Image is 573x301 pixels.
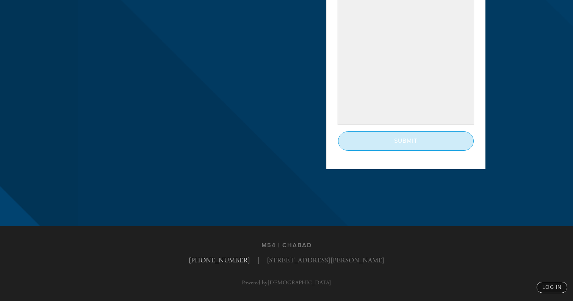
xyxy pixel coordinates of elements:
[537,282,567,293] a: log in
[189,256,250,265] a: [PHONE_NUMBER]
[338,131,474,150] input: Submit
[267,255,385,265] span: [STREET_ADDRESS][PERSON_NAME]
[261,242,312,249] h3: M54 | Chabad
[242,280,331,285] p: Powered by
[258,255,259,265] span: |
[268,279,331,286] a: [DEMOGRAPHIC_DATA]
